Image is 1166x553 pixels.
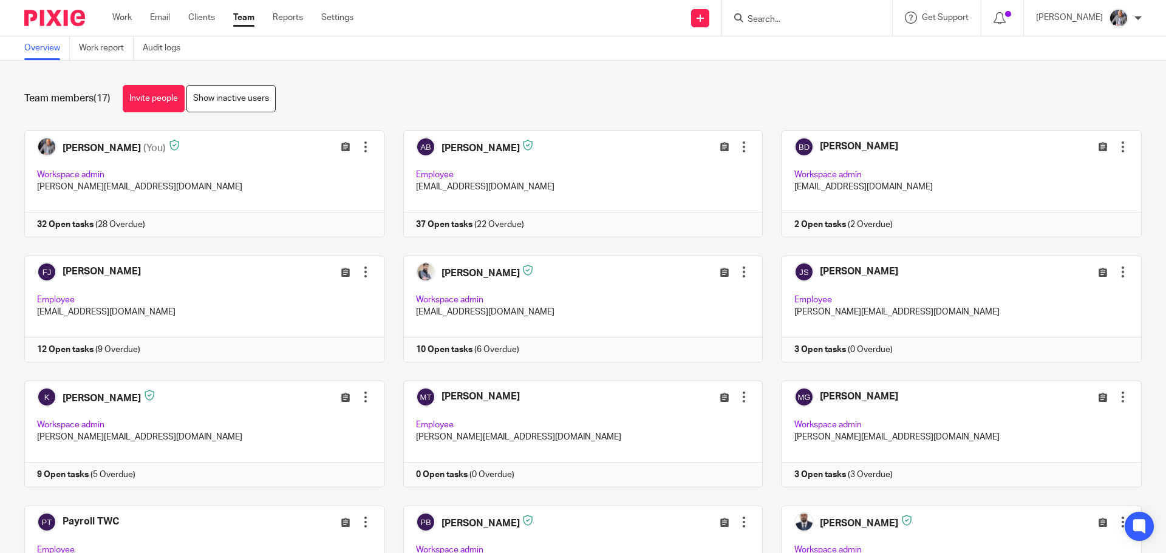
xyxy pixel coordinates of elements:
span: (17) [94,93,111,103]
a: Invite people [123,85,185,112]
a: Team [233,12,254,24]
a: Audit logs [143,36,189,60]
a: Work report [79,36,134,60]
a: Work [112,12,132,24]
input: Search [746,15,856,25]
p: [PERSON_NAME] [1036,12,1103,24]
a: Clients [188,12,215,24]
a: Settings [321,12,353,24]
span: Get Support [922,13,969,22]
a: Overview [24,36,70,60]
img: Pixie [24,10,85,26]
h1: Team members [24,92,111,105]
img: -%20%20-%20studio@ingrained.co.uk%20for%20%20-20220223%20at%20101413%20-%201W1A2026.jpg [1109,8,1128,28]
a: Show inactive users [186,85,276,112]
a: Email [150,12,170,24]
a: Reports [273,12,303,24]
